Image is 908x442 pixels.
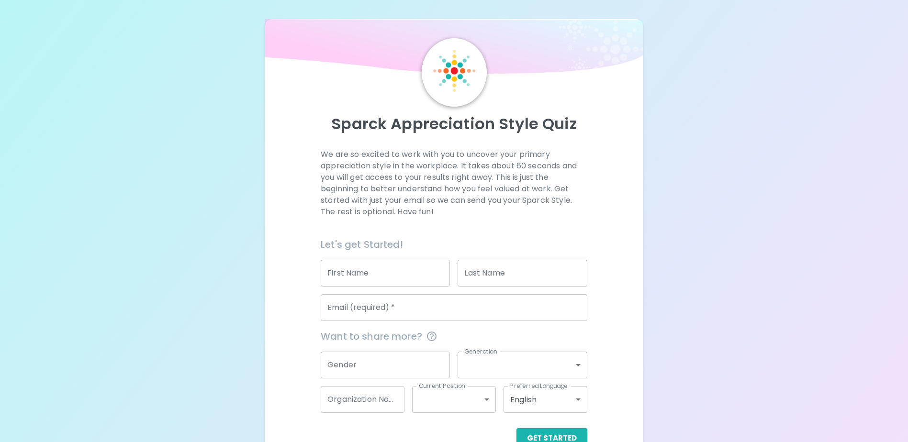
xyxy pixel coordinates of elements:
[419,382,465,390] label: Current Position
[504,386,587,413] div: English
[276,114,631,133] p: Sparck Appreciation Style Quiz
[265,19,643,78] img: wave
[510,382,568,390] label: Preferred Language
[321,237,587,252] h6: Let's get Started!
[464,347,497,355] label: Generation
[426,331,437,342] svg: This information is completely confidential and only used for aggregated appreciation studies at ...
[433,50,475,92] img: Sparck Logo
[321,329,587,344] span: Want to share more?
[321,149,587,218] p: We are so excited to work with you to uncover your primary appreciation style in the workplace. I...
